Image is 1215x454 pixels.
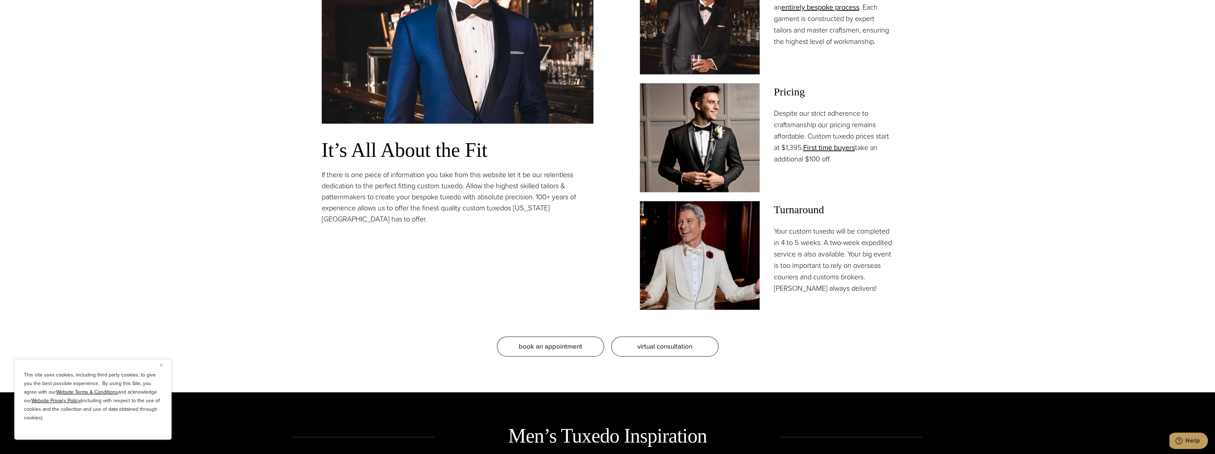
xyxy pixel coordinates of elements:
[56,388,118,396] a: Website Terms & Conditions
[640,201,760,310] img: Model in white custom tailored tuxedo jacket with wide white shawl lapel, white shirt and bowtie....
[637,341,692,351] span: virtual consultation
[322,169,593,225] p: If there is one piece of information you take from this website let it be our relentless dedicati...
[803,142,855,153] a: First time buyers
[160,364,163,367] img: Close
[781,2,859,13] a: entirely bespoke process
[774,201,894,218] span: Turnaround
[774,225,894,294] p: Your custom tuxedo will be completed in 4 to 5 weeks. A two-week expedited service is also availa...
[24,371,162,422] p: This site uses cookies, including third party cookies, to give you the best possible experience. ...
[611,336,718,356] a: virtual consultation
[774,108,894,165] p: Despite our strict adherence to craftsmanship our pricing remains affordable. Custom tuxedo price...
[1169,433,1208,450] iframe: Opens a widget where you can chat to one of our agents
[435,423,781,449] h2: Men’s Tuxedo Inspiration
[519,341,582,351] span: book an appointment
[774,83,894,100] span: Pricing
[497,336,604,356] a: book an appointment
[160,361,168,369] button: Close
[322,138,593,162] h3: It’s All About the Fit
[31,397,80,404] a: Website Privacy Policy
[640,83,760,192] img: Client in classic black shawl collar black custom tuxedo.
